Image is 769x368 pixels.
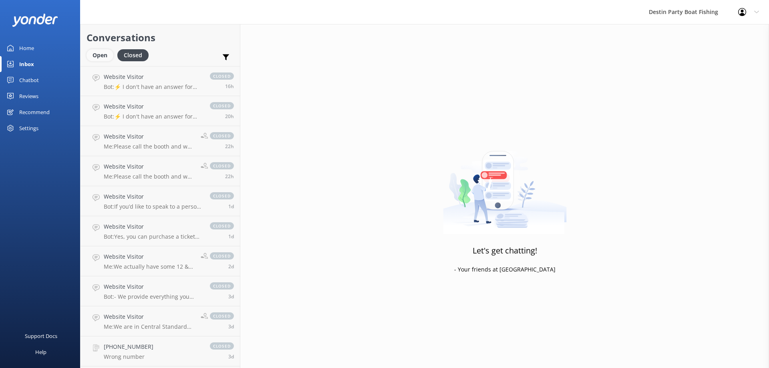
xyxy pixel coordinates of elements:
[104,252,195,261] h4: Website Visitor
[225,113,234,120] span: Sep 17 2025 01:09pm (UTC -05:00) America/Cancun
[104,203,202,210] p: Bot: If you’d like to speak to a person on the Destin Party Boat Fishing team, please call [PHONE...
[81,66,240,96] a: Website VisitorBot:⚡ I don't have an answer for that in my knowledge base. Please try and rephras...
[210,312,234,320] span: closed
[19,88,38,104] div: Reviews
[228,263,234,270] span: Sep 15 2025 10:27am (UTC -05:00) America/Cancun
[19,72,39,88] div: Chatbot
[228,323,234,330] span: Sep 15 2025 04:47am (UTC -05:00) America/Cancun
[228,293,234,300] span: Sep 15 2025 09:24am (UTC -05:00) America/Cancun
[473,244,537,257] h3: Let's get chatting!
[210,282,234,290] span: closed
[228,203,234,210] span: Sep 16 2025 08:32pm (UTC -05:00) America/Cancun
[210,252,234,259] span: closed
[87,50,117,59] a: Open
[228,233,234,240] span: Sep 16 2025 05:55pm (UTC -05:00) America/Cancun
[104,173,195,180] p: Me: Please call the booth and we can help you. [PHONE_NUMBER]
[104,293,202,300] p: Bot: - We provide everything you need for fishing, including licenses, bait, ice, rods, reels, an...
[210,72,234,80] span: closed
[81,276,240,306] a: Website VisitorBot:- We provide everything you need for fishing, including licenses, bait, ice, r...
[81,216,240,246] a: Website VisitorBot:Yes, you can purchase a ticket for yourself and join another party. We recomme...
[81,156,240,186] a: Website VisitorMe:Please call the booth and we can help you. [PHONE_NUMBER]closed22h
[81,336,240,366] a: [PHONE_NUMBER]Wrong numberclosed3d
[104,162,195,171] h4: Website Visitor
[104,282,202,291] h4: Website Visitor
[81,96,240,126] a: Website VisitorBot:⚡ I don't have an answer for that in my knowledge base. Please try and rephras...
[210,192,234,199] span: closed
[19,104,50,120] div: Recommend
[25,328,57,344] div: Support Docs
[35,344,46,360] div: Help
[104,353,153,360] p: Wrong number
[81,306,240,336] a: Website VisitorMe:We are in Central Standard Time in [GEOGRAPHIC_DATA].closed3d
[210,342,234,350] span: closed
[210,222,234,229] span: closed
[87,49,113,61] div: Open
[454,265,556,274] p: - Your friends at [GEOGRAPHIC_DATA]
[104,132,195,141] h4: Website Visitor
[19,120,38,136] div: Settings
[225,83,234,90] span: Sep 17 2025 05:34pm (UTC -05:00) America/Cancun
[104,72,202,81] h4: Website Visitor
[87,30,234,45] h2: Conversations
[104,233,202,240] p: Bot: Yes, you can purchase a ticket for yourself and join another party. We recommend booking in ...
[117,50,153,59] a: Closed
[104,192,202,201] h4: Website Visitor
[225,143,234,150] span: Sep 17 2025 11:20am (UTC -05:00) America/Cancun
[225,173,234,180] span: Sep 17 2025 11:20am (UTC -05:00) America/Cancun
[12,14,58,27] img: yonder-white-logo.png
[210,102,234,109] span: closed
[104,83,202,90] p: Bot: ⚡ I don't have an answer for that in my knowledge base. Please try and rephrase your questio...
[104,263,195,270] p: Me: We actually have some 12 & 14 hr trips coming up in October as well.
[104,102,202,111] h4: Website Visitor
[19,40,34,56] div: Home
[117,49,149,61] div: Closed
[81,126,240,156] a: Website VisitorMe:Please call the booth and we can help you. [PHONE_NUMBER]closed22h
[81,186,240,216] a: Website VisitorBot:If you’d like to speak to a person on the Destin Party Boat Fishing team, plea...
[443,134,567,234] img: artwork of a man stealing a conversation from at giant smartphone
[104,342,153,351] h4: [PHONE_NUMBER]
[228,353,234,360] span: Sep 14 2025 08:37pm (UTC -05:00) America/Cancun
[104,312,195,321] h4: Website Visitor
[210,132,234,139] span: closed
[19,56,34,72] div: Inbox
[81,246,240,276] a: Website VisitorMe:We actually have some 12 & 14 hr trips coming up in October as well.closed2d
[104,143,195,150] p: Me: Please call the booth and we can help you. [PHONE_NUMBER]
[104,222,202,231] h4: Website Visitor
[104,113,202,120] p: Bot: ⚡ I don't have an answer for that in my knowledge base. Please try and rephrase your questio...
[210,162,234,169] span: closed
[104,323,195,330] p: Me: We are in Central Standard Time in [GEOGRAPHIC_DATA].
